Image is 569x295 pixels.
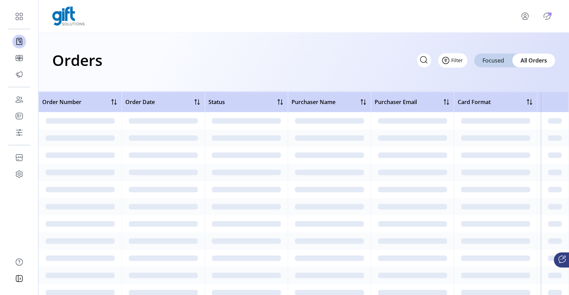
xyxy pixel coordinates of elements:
[512,54,555,67] div: All Orders
[52,7,85,26] img: logo
[511,8,542,24] button: menu
[42,98,81,106] span: Order Number
[482,56,504,65] span: Focused
[208,98,225,106] span: Status
[458,98,491,106] span: Card Format
[375,98,417,106] span: Purchaser Email
[474,54,512,67] div: Focused
[292,98,335,106] span: Purchaser Name
[542,11,553,22] button: Publisher Panel
[438,53,467,68] button: Filter Button
[521,56,547,65] span: All Orders
[451,57,463,64] span: Filter
[52,48,102,72] h1: Orders
[125,98,155,106] span: Order Date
